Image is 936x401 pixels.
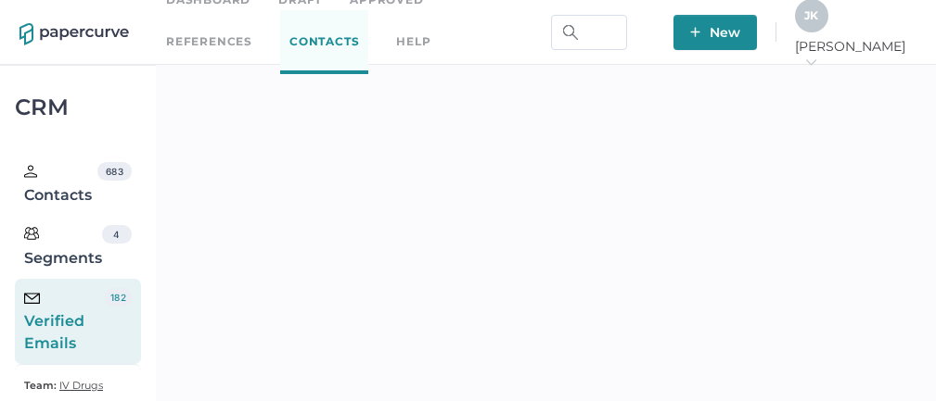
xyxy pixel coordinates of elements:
[24,165,37,178] img: person.20a629c4.svg
[19,23,129,45] img: papercurve-logo-colour.7244d18c.svg
[804,56,817,69] i: arrow_right
[24,225,102,269] div: Segments
[690,15,740,50] span: New
[690,27,700,37] img: plus-white.e19ec114.svg
[804,8,818,22] span: J K
[795,38,917,71] span: [PERSON_NAME]
[563,25,578,40] img: search.bf03fe8b.svg
[97,162,132,181] div: 683
[105,288,132,307] div: 182
[673,15,757,50] button: New
[166,31,252,52] a: References
[24,288,105,355] div: Verified Emails
[396,31,430,52] div: help
[24,374,103,396] a: Team: IV Drugs
[15,99,141,116] div: CRM
[24,226,39,241] img: segments.b9481e3d.svg
[280,10,368,74] a: Contacts
[102,225,132,244] div: 4
[24,293,40,304] img: email-icon-black.c777dcea.svg
[24,162,97,207] div: Contacts
[59,379,103,392] span: IV Drugs
[551,15,627,50] input: Search Workspace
